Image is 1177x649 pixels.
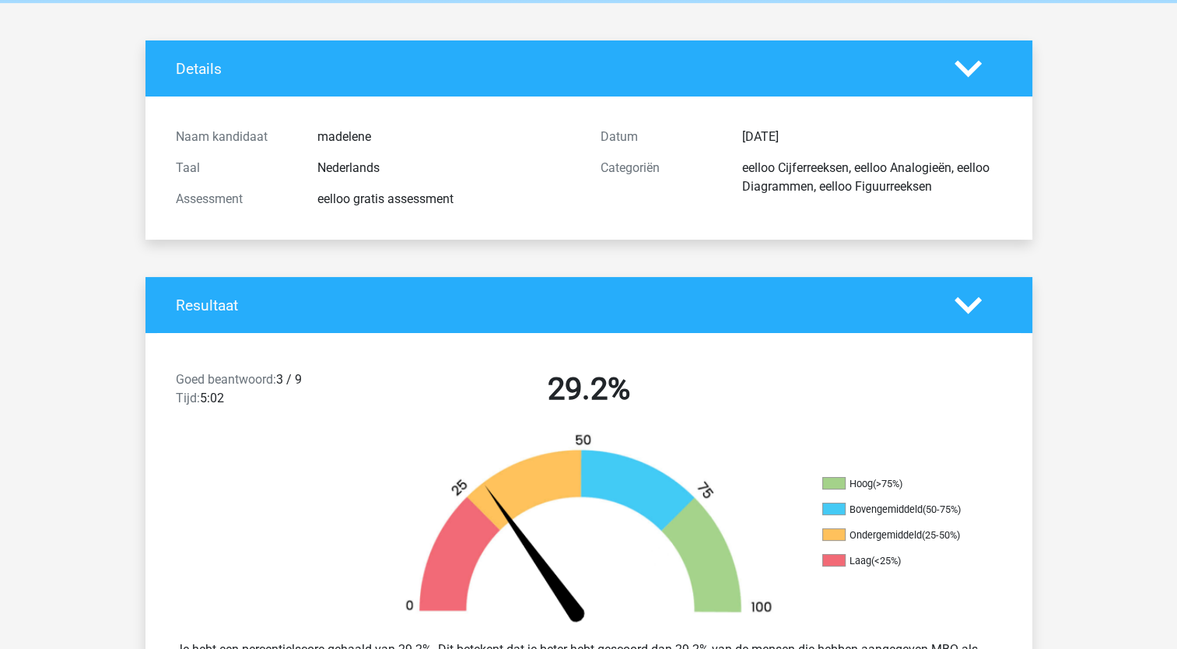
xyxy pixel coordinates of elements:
[388,370,790,408] h2: 29.2%
[306,159,589,177] div: Nederlands
[730,128,1014,146] div: [DATE]
[176,372,276,387] span: Goed beantwoord:
[379,433,799,628] img: 29.89b143cac55f.png
[164,128,306,146] div: Naam kandidaat
[822,477,978,491] li: Hoog
[176,296,931,314] h4: Resultaat
[822,554,978,568] li: Laag
[730,159,1014,196] div: eelloo Cijferreeksen, eelloo Analogieën, eelloo Diagrammen, eelloo Figuurreeksen
[822,503,978,517] li: Bovengemiddeld
[822,528,978,542] li: Ondergemiddeld
[589,128,730,146] div: Datum
[589,159,730,196] div: Categoriën
[306,190,589,209] div: eelloo gratis assessment
[164,159,306,177] div: Taal
[164,370,377,414] div: 3 / 9 5:02
[176,391,200,405] span: Tijd:
[923,503,961,515] div: (50-75%)
[164,190,306,209] div: Assessment
[871,555,901,567] div: (<25%)
[873,478,902,489] div: (>75%)
[922,529,960,541] div: (25-50%)
[306,128,589,146] div: madelene
[176,60,931,78] h4: Details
